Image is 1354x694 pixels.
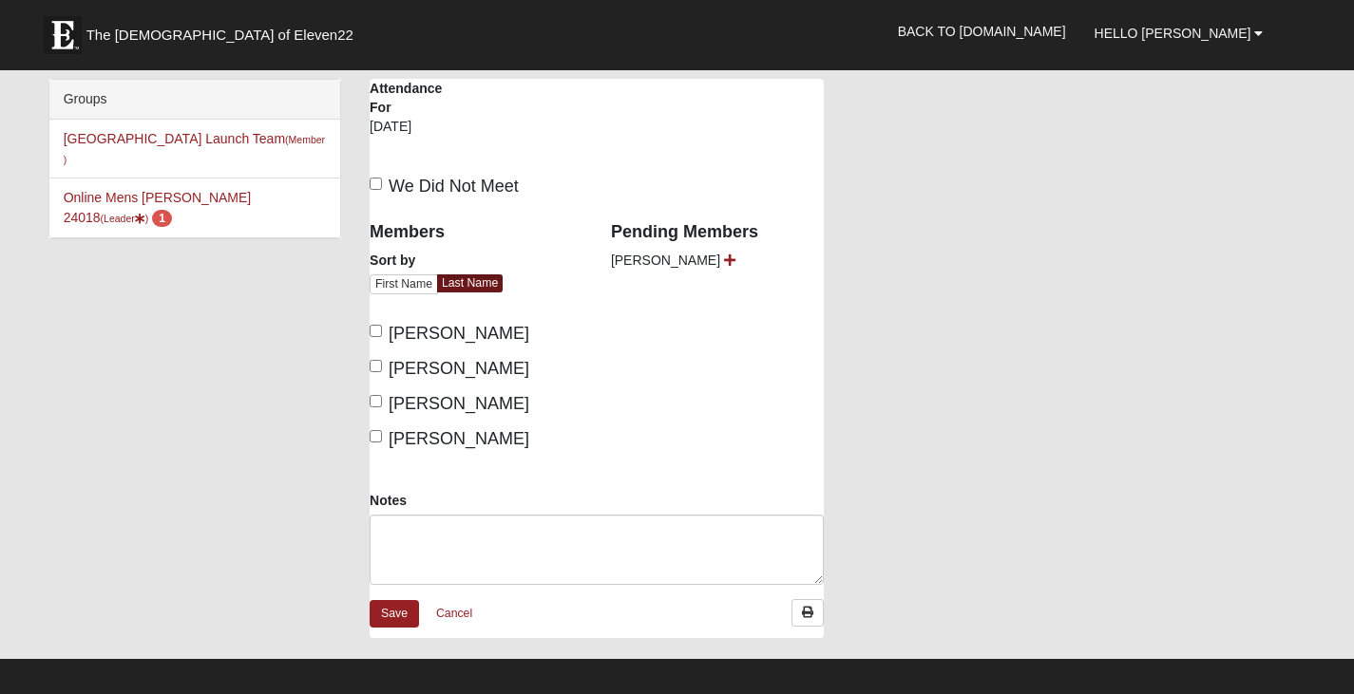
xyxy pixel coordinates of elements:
input: We Did Not Meet [370,178,382,190]
span: [PERSON_NAME] [389,359,529,378]
span: We Did Not Meet [389,177,519,196]
div: [DATE] [370,117,462,149]
span: The [DEMOGRAPHIC_DATA] of Eleven22 [86,26,353,45]
a: First Name [370,274,438,294]
a: Print Attendance Roster [791,599,824,627]
span: [PERSON_NAME] [389,394,529,413]
input: [PERSON_NAME] [370,325,382,337]
span: number of pending members [152,210,172,227]
input: [PERSON_NAME] [370,360,382,372]
div: Groups [49,80,340,120]
label: Sort by [370,251,415,270]
a: Online Mens [PERSON_NAME] 24018(Leader) 1 [64,190,252,225]
h4: Pending Members [611,222,824,243]
h4: Members [370,222,582,243]
label: Notes [370,491,407,510]
a: Add Person to Group [724,253,735,268]
span: Hello [PERSON_NAME] [1095,26,1251,41]
small: (Leader ) [101,213,149,224]
span: [PERSON_NAME] [389,324,529,343]
a: Cancel [424,599,485,628]
span: [PERSON_NAME] [611,253,720,268]
img: Eleven22 logo [44,16,82,54]
a: [GEOGRAPHIC_DATA] Launch Team(Member ) [64,131,325,166]
label: Attendance For [370,79,462,117]
a: The [DEMOGRAPHIC_DATA] of Eleven22 [34,7,414,54]
a: Last Name [437,274,503,292]
input: [PERSON_NAME] [370,395,382,407]
a: Back to [DOMAIN_NAME] [884,8,1080,55]
input: [PERSON_NAME] [370,430,382,442]
span: [PERSON_NAME] [389,429,529,448]
a: Save [370,600,419,628]
a: Hello [PERSON_NAME] [1080,9,1278,57]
